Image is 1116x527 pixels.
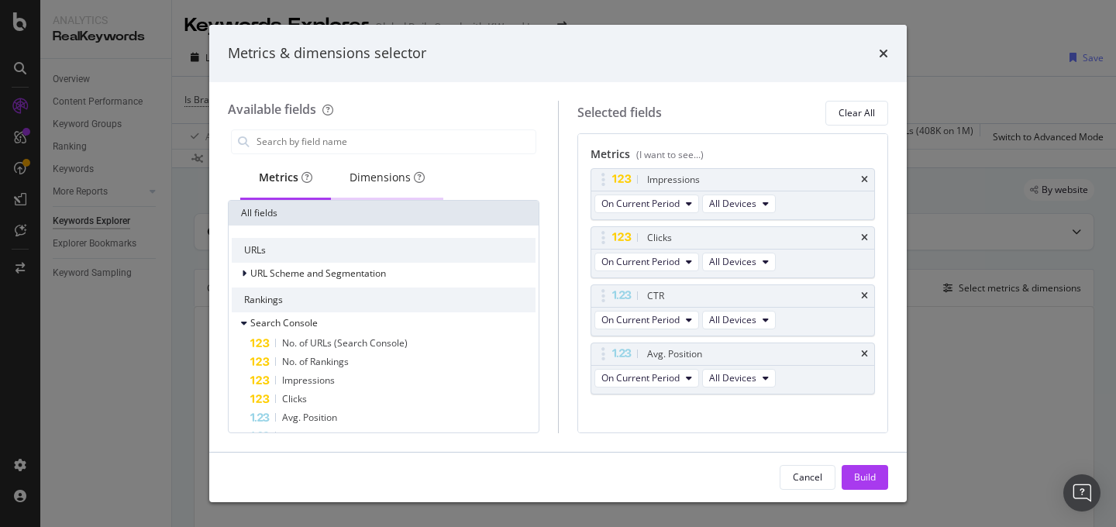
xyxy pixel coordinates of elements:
div: Clear All [839,106,875,119]
div: ImpressionstimesOn Current PeriodAll Devices [591,168,876,220]
div: modal [209,25,907,502]
button: Cancel [780,465,835,490]
div: Avg. Position [647,346,702,362]
div: ClickstimesOn Current PeriodAll Devices [591,226,876,278]
span: Avg. Position [282,411,337,424]
span: All Devices [709,313,756,326]
button: On Current Period [594,253,699,271]
div: Metrics [591,146,876,168]
button: On Current Period [594,369,699,387]
div: Dimensions [350,170,425,185]
span: Impressions [282,374,335,387]
div: Selected fields [577,104,662,122]
span: All Devices [709,197,756,210]
div: (I want to see...) [636,148,704,161]
button: All Devices [702,311,776,329]
span: All Devices [709,371,756,384]
div: Cancel [793,470,822,484]
div: Open Intercom Messenger [1063,474,1100,511]
span: Clicks [282,392,307,405]
div: CTR [647,288,664,304]
button: Clear All [825,101,888,126]
span: All Devices [709,255,756,268]
button: All Devices [702,253,776,271]
span: On Current Period [601,197,680,210]
div: Rankings [232,288,536,312]
div: URLs [232,238,536,263]
div: Avg. PositiontimesOn Current PeriodAll Devices [591,343,876,394]
button: On Current Period [594,195,699,213]
div: times [861,350,868,359]
div: times [861,291,868,301]
div: Build [854,470,876,484]
div: times [861,175,868,184]
span: On Current Period [601,255,680,268]
div: Clicks [647,230,672,246]
div: Available fields [228,101,316,118]
input: Search by field name [255,130,536,153]
span: Search Console [250,316,318,329]
div: Metrics & dimensions selector [228,43,426,64]
button: On Current Period [594,311,699,329]
div: times [861,233,868,243]
div: CTRtimesOn Current PeriodAll Devices [591,284,876,336]
button: All Devices [702,195,776,213]
div: times [879,43,888,64]
span: On Current Period [601,371,680,384]
span: No. of Rankings [282,355,349,368]
button: Build [842,465,888,490]
span: On Current Period [601,313,680,326]
div: All fields [229,201,539,226]
div: Metrics [259,170,312,185]
span: No. of URLs (Search Console) [282,336,408,350]
button: All Devices [702,369,776,387]
div: Impressions [647,172,700,188]
span: URL Scheme and Segmentation [250,267,386,280]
